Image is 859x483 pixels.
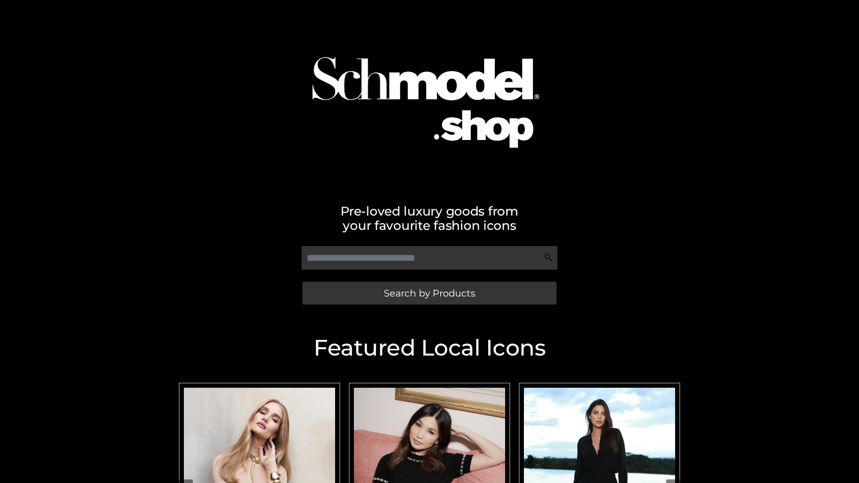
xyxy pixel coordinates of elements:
a: Search by Products [302,282,557,305]
img: Search Icon [544,253,553,262]
span: Search by Products [384,288,475,298]
h2: Featured Local Icons​ [174,337,685,359]
h2: Pre-loved luxury goods from your favourite fashion icons [174,204,685,233]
